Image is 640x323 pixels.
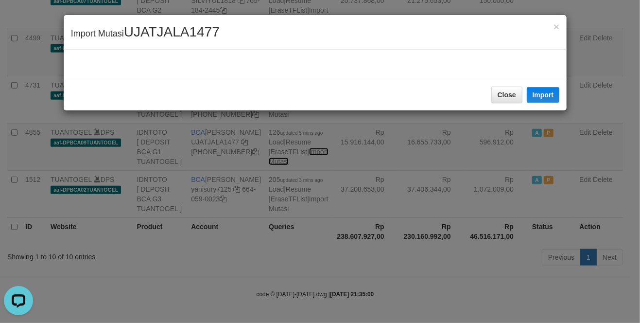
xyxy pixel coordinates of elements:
button: Import [527,87,560,103]
span: × [554,21,559,32]
span: UJATJALA1477 [124,24,220,39]
span: Import Mutasi [71,29,220,38]
button: Close [491,87,522,103]
button: Close [554,21,559,32]
button: Open LiveChat chat widget [4,4,33,33]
